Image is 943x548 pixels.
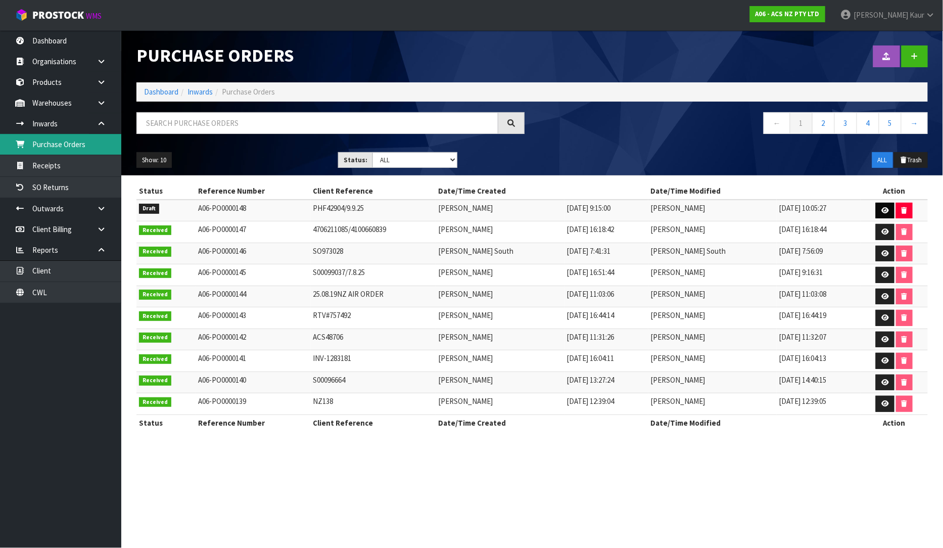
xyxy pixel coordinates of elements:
[651,203,705,213] span: [PERSON_NAME]
[436,183,648,199] th: Date/Time Created
[311,372,436,393] td: S00096664
[651,310,705,320] span: [PERSON_NAME]
[311,393,436,415] td: NZ138
[436,415,648,431] th: Date/Time Created
[779,203,827,213] span: [DATE] 10:05:27
[779,246,823,256] span: [DATE] 7:56:09
[311,329,436,350] td: ACS48706
[139,354,171,364] span: Received
[567,267,615,277] span: [DATE] 16:51:44
[136,45,525,65] h1: Purchase Orders
[750,6,825,22] a: A06 - ACS NZ PTY LTD
[196,264,311,286] td: A06-PO0000145
[311,200,436,221] td: PHF42904/9.9.25
[86,11,102,21] small: WMS
[187,87,213,97] a: Inwards
[648,415,861,431] th: Date/Time Modified
[196,393,311,415] td: A06-PO0000139
[344,156,367,164] strong: Status:
[311,286,436,307] td: 25.08.19NZ AIR ORDER
[136,112,498,134] input: Search purchase orders
[764,112,790,134] a: ←
[139,376,171,386] span: Received
[136,415,196,431] th: Status
[139,290,171,300] span: Received
[438,332,493,342] span: [PERSON_NAME]
[779,267,823,277] span: [DATE] 9:16:31
[438,203,493,213] span: [PERSON_NAME]
[196,350,311,372] td: A06-PO0000141
[438,224,493,234] span: [PERSON_NAME]
[651,267,705,277] span: [PERSON_NAME]
[32,9,84,22] span: ProStock
[812,112,835,134] a: 2
[196,372,311,393] td: A06-PO0000140
[311,307,436,329] td: RTV#757492
[139,204,159,214] span: Draft
[894,152,928,168] button: Trash
[139,397,171,407] span: Received
[834,112,857,134] a: 3
[857,112,879,134] a: 4
[139,333,171,343] span: Received
[567,353,615,363] span: [DATE] 16:04:11
[567,246,611,256] span: [DATE] 7:41:31
[651,246,726,256] span: [PERSON_NAME] South
[854,10,908,20] span: [PERSON_NAME]
[779,332,827,342] span: [DATE] 11:32:07
[139,225,171,236] span: Received
[139,311,171,322] span: Received
[438,267,493,277] span: [PERSON_NAME]
[756,10,820,18] strong: A06 - ACS NZ PTY LTD
[567,310,615,320] span: [DATE] 16:44:14
[196,200,311,221] td: A06-PO0000148
[651,396,705,406] span: [PERSON_NAME]
[438,375,493,385] span: [PERSON_NAME]
[790,112,813,134] a: 1
[196,221,311,243] td: A06-PO0000147
[872,152,893,168] button: ALL
[438,396,493,406] span: [PERSON_NAME]
[196,415,311,431] th: Reference Number
[648,183,861,199] th: Date/Time Modified
[861,183,928,199] th: Action
[567,375,615,385] span: [DATE] 13:27:24
[139,247,171,257] span: Received
[311,183,436,199] th: Client Reference
[910,10,924,20] span: Kaur
[651,332,705,342] span: [PERSON_NAME]
[438,246,513,256] span: [PERSON_NAME] South
[15,9,28,21] img: cube-alt.png
[311,264,436,286] td: S00099037/7.8.25
[651,375,705,385] span: [PERSON_NAME]
[196,329,311,350] td: A06-PO0000142
[139,268,171,279] span: Received
[651,289,705,299] span: [PERSON_NAME]
[311,350,436,372] td: INV-1283181
[779,396,827,406] span: [DATE] 12:39:05
[136,152,172,168] button: Show: 10
[136,183,196,199] th: Status
[311,243,436,264] td: SO973028
[196,307,311,329] td: A06-PO0000143
[540,112,928,137] nav: Page navigation
[779,224,827,234] span: [DATE] 16:18:44
[901,112,928,134] a: →
[879,112,902,134] a: 5
[438,289,493,299] span: [PERSON_NAME]
[779,353,827,363] span: [DATE] 16:04:13
[222,87,275,97] span: Purchase Orders
[779,375,827,385] span: [DATE] 14:40:15
[196,243,311,264] td: A06-PO0000146
[196,183,311,199] th: Reference Number
[861,415,928,431] th: Action
[779,289,827,299] span: [DATE] 11:03:08
[651,353,705,363] span: [PERSON_NAME]
[567,396,615,406] span: [DATE] 12:39:04
[196,286,311,307] td: A06-PO0000144
[779,310,827,320] span: [DATE] 16:44:19
[567,224,615,234] span: [DATE] 16:18:42
[311,415,436,431] th: Client Reference
[144,87,178,97] a: Dashboard
[311,221,436,243] td: 4706211085/4100660839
